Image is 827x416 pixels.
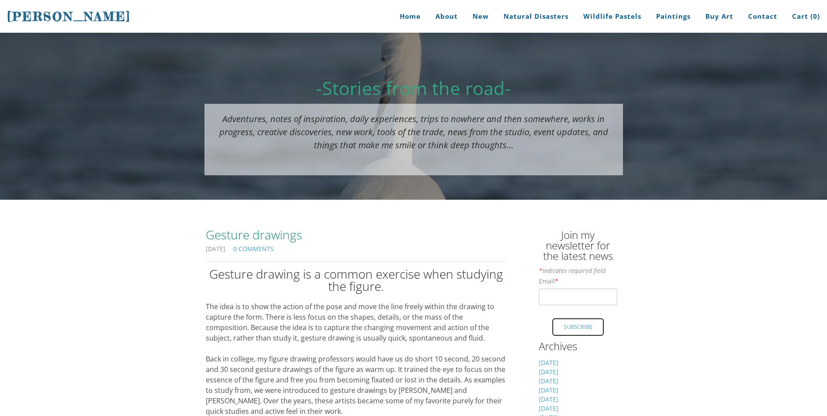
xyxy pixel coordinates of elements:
[539,404,558,413] a: [DATE]
[553,319,603,335] span: Subscribe
[206,225,507,244] a: Gesture drawings
[219,113,608,151] em: Adventures, notes of inspiration, daily experiences, trips to nowhere and then somewhere, works i...
[219,113,608,151] font: ...
[539,395,558,403] a: [DATE]
[539,278,558,284] label: Email
[539,230,617,266] h2: Join my newsletter for the latest news
[209,266,503,294] span: Gesture drawing is a common exercise when studying the figure.
[539,268,606,274] label: Indicates required field
[7,9,131,24] span: [PERSON_NAME]
[539,377,558,385] a: [DATE]
[204,79,623,97] h2: -Stories from the road-
[206,246,225,254] span: [DATE]
[233,245,274,253] a: 0 Comments
[539,341,617,356] h2: Archives
[539,368,558,376] a: [DATE]
[539,386,558,394] a: [DATE]
[7,8,131,25] a: [PERSON_NAME]
[813,12,817,20] span: 0
[539,358,558,367] a: [DATE]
